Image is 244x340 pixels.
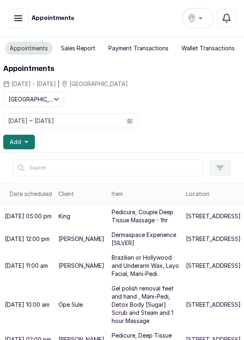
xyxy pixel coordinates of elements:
[58,301,83,309] p: Ope Sule
[4,114,122,128] input: Select date
[58,262,104,270] p: [PERSON_NAME]
[5,212,52,220] p: [DATE] 05:00 pm
[5,42,53,55] button: Appointments
[10,190,52,198] div: Date scheduled
[186,212,241,220] p: [STREET_ADDRESS]
[186,301,241,309] p: [STREET_ADDRESS]
[186,262,241,270] p: [STREET_ADDRESS]
[112,208,179,224] p: Pedicure, Couple Deep Tissue Massage - 1hr
[3,91,64,107] button: [GEOGRAPHIC_DATA]
[56,42,100,55] button: Sales Report
[112,231,179,247] p: Dermaspace Experience [SILVER]
[104,42,173,55] button: Payment Transactions
[5,235,50,243] p: [DATE] 12:00 pm
[5,262,48,270] p: [DATE] 11:00 am
[186,235,241,243] p: [STREET_ADDRESS]
[10,138,21,146] span: Add
[112,190,179,198] div: Item
[58,212,70,220] p: King
[112,254,179,278] p: Brazilian or Hollywood and Underarm Wax, Layo Facial, Mani-Pedi
[186,190,241,198] div: Location
[3,135,35,149] button: Add
[58,190,105,198] div: Client
[5,301,50,309] p: [DATE] 10:00 am
[112,284,179,325] p: Gel polish removal feet and hand , Mani-Pedi, Detox Body [Sugar] Scrub and Steam and 1 hour Massage
[177,42,240,55] button: Wallet Transactions
[58,235,104,243] p: [PERSON_NAME]
[127,118,133,124] svg: calendar
[58,80,60,88] span: |
[9,95,54,103] span: [GEOGRAPHIC_DATA]
[3,63,241,75] h1: Appointments
[13,159,203,176] input: Search
[69,80,128,88] span: [GEOGRAPHIC_DATA]
[11,80,56,88] span: [DATE] - [DATE]
[32,14,74,22] h1: Appointments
